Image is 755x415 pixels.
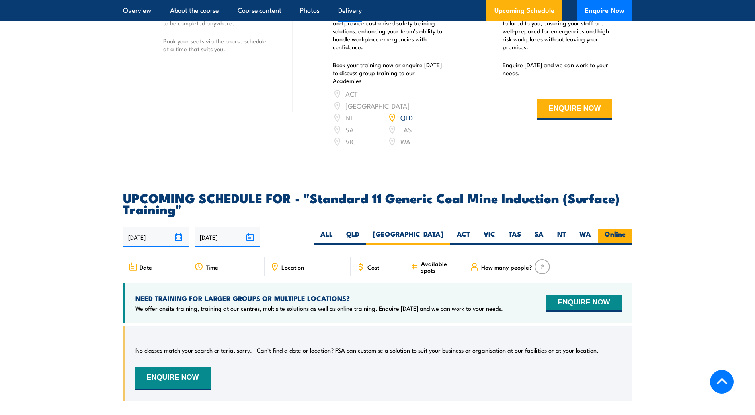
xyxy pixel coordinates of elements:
a: QLD [400,112,413,122]
span: Cost [367,264,379,270]
label: ALL [314,229,339,245]
button: ENQUIRE NOW [135,367,211,390]
label: VIC [477,229,502,245]
button: ENQUIRE NOW [537,99,612,120]
label: NT [550,229,573,245]
label: ACT [450,229,477,245]
p: Our Academies are located nationally and provide customised safety training solutions, enhancing ... [333,11,443,51]
h4: NEED TRAINING FOR LARGER GROUPS OR MULTIPLE LOCATIONS? [135,294,503,303]
span: Available spots [421,260,459,273]
p: Can’t find a date or location? FSA can customise a solution to suit your business or organisation... [257,346,599,354]
p: Book your training now or enquire [DATE] to discuss group training to our Academies [333,61,443,85]
span: How many people? [481,264,532,270]
p: Book your seats via the course schedule at a time that suits you. [163,37,273,53]
span: Time [206,264,218,270]
button: ENQUIRE NOW [546,295,621,312]
label: SA [528,229,550,245]
label: TAS [502,229,528,245]
span: Date [140,264,152,270]
p: We offer convenient nationwide training tailored to you, ensuring your staff are well-prepared fo... [503,11,613,51]
label: QLD [339,229,366,245]
p: No classes match your search criteria, sorry. [135,346,252,354]
h2: UPCOMING SCHEDULE FOR - "Standard 11 Generic Coal Mine Induction (Surface) Training" [123,192,632,214]
span: Location [281,264,304,270]
label: WA [573,229,598,245]
input: From date [123,227,189,247]
p: Enquire [DATE] and we can work to your needs. [503,61,613,77]
p: We offer onsite training, training at our centres, multisite solutions as well as online training... [135,304,503,312]
label: [GEOGRAPHIC_DATA] [366,229,450,245]
label: Online [598,229,632,245]
input: To date [195,227,260,247]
